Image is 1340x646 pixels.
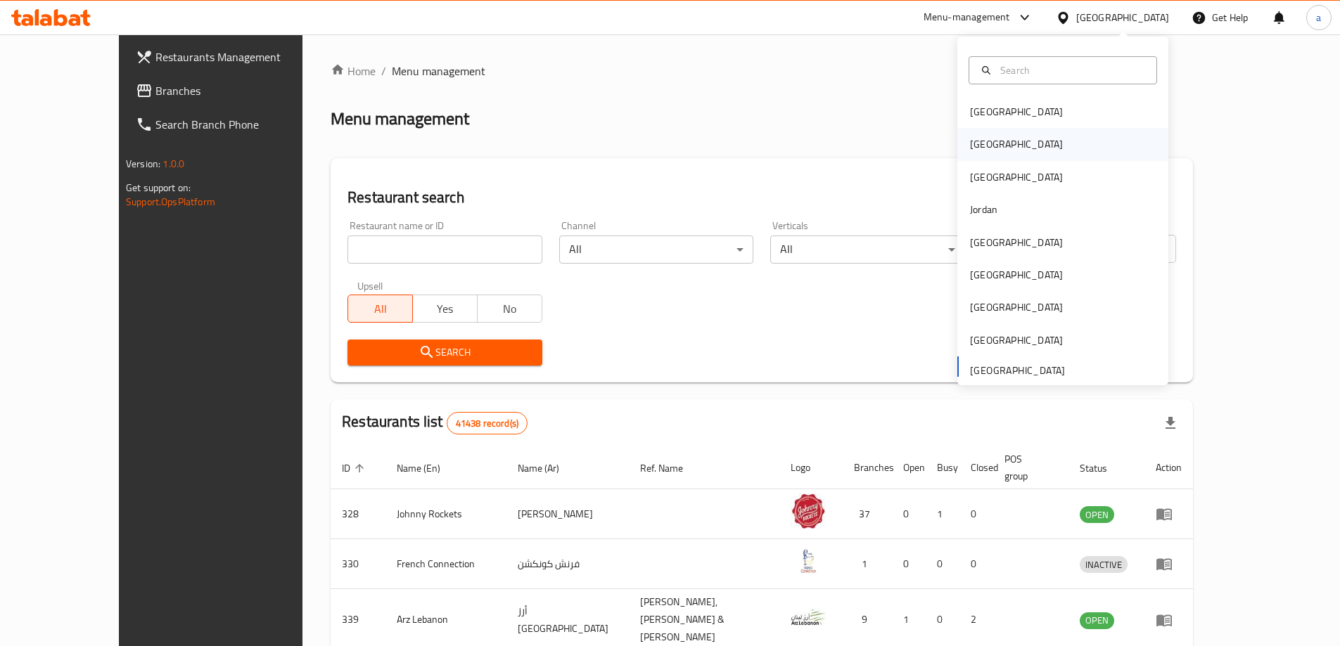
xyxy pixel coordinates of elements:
a: Home [331,63,376,79]
span: 1.0.0 [162,155,184,173]
td: 0 [892,489,926,539]
td: 1 [843,539,892,589]
div: All [770,235,964,264]
button: Search [347,340,542,366]
span: OPEN [1080,612,1114,628]
h2: Restaurant search [347,187,1176,208]
th: Action [1144,446,1193,489]
span: Search [359,344,530,361]
span: Get support on: [126,179,191,197]
th: Open [892,446,926,489]
span: INACTIVE [1080,557,1128,573]
h2: Restaurants list [342,411,528,434]
div: [GEOGRAPHIC_DATA] [970,299,1063,315]
span: POS group [1004,451,1052,484]
td: 1 [926,489,959,539]
div: [GEOGRAPHIC_DATA] [970,332,1063,348]
div: Menu [1156,612,1182,628]
label: Upsell [357,280,383,290]
th: Branches [843,446,892,489]
div: OPEN [1080,612,1114,629]
span: 41438 record(s) [447,417,527,430]
span: OPEN [1080,507,1114,523]
span: All [354,299,407,319]
span: Menu management [392,63,485,79]
div: [GEOGRAPHIC_DATA] [970,169,1063,185]
span: Name (Ar) [518,460,578,477]
div: Total records count [447,412,528,434]
div: [GEOGRAPHIC_DATA] [970,267,1063,283]
span: Status [1080,460,1125,477]
div: Export file [1154,406,1187,440]
h2: Menu management [331,108,469,130]
div: Jordan [970,202,997,217]
div: [GEOGRAPHIC_DATA] [970,104,1063,119]
th: Busy [926,446,959,489]
img: Johnny Rockets [791,493,826,529]
div: OPEN [1080,506,1114,523]
td: 0 [959,489,993,539]
nav: breadcrumb [331,63,1193,79]
input: Search for restaurant name or ID.. [347,235,542,264]
span: Ref. Name [640,460,701,477]
th: Logo [779,446,843,489]
div: Menu [1156,505,1182,522]
input: Search [995,63,1148,78]
td: 0 [892,539,926,589]
div: Menu-management [924,9,1010,26]
div: [GEOGRAPHIC_DATA] [1076,10,1169,25]
a: Branches [125,74,343,108]
a: Search Branch Phone [125,108,343,141]
span: Yes [419,299,472,319]
div: [GEOGRAPHIC_DATA] [970,235,1063,250]
li: / [381,63,386,79]
td: 0 [959,539,993,589]
td: French Connection [385,539,506,589]
img: Arz Lebanon [791,600,826,635]
td: [PERSON_NAME] [506,489,629,539]
span: Restaurants Management [155,49,331,65]
td: Johnny Rockets [385,489,506,539]
span: ID [342,460,369,477]
td: 0 [926,539,959,589]
td: 328 [331,489,385,539]
button: Yes [412,295,478,323]
span: No [483,299,537,319]
span: Search Branch Phone [155,116,331,133]
td: فرنش كونكشن [506,539,629,589]
div: Menu [1156,555,1182,572]
span: Version: [126,155,160,173]
span: Name (En) [397,460,459,477]
span: a [1316,10,1321,25]
div: [GEOGRAPHIC_DATA] [970,136,1063,152]
td: 37 [843,489,892,539]
button: No [477,295,542,323]
th: Closed [959,446,993,489]
td: 330 [331,539,385,589]
div: All [559,235,753,264]
span: Branches [155,82,331,99]
img: French Connection [791,543,826,579]
a: Support.OpsPlatform [126,193,215,211]
a: Restaurants Management [125,40,343,74]
div: INACTIVE [1080,556,1128,573]
button: All [347,295,413,323]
